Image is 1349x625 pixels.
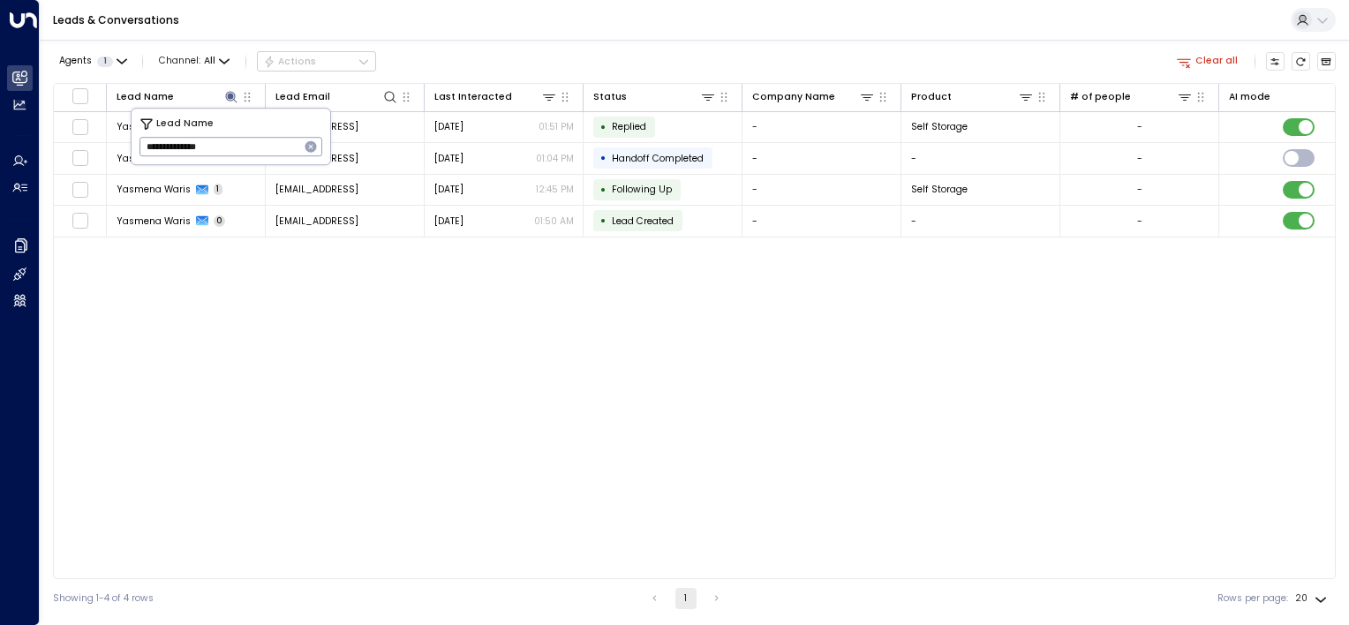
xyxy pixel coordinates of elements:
[742,112,901,143] td: -
[154,52,235,71] span: Channel:
[1172,52,1244,71] button: Clear all
[154,52,235,71] button: Channel:All
[53,591,154,606] div: Showing 1-4 of 4 rows
[275,215,358,228] span: yasmena@myself.con
[117,120,191,133] span: Yasmena Waris
[117,183,191,196] span: Yasmena Waris
[901,206,1060,237] td: -
[901,143,1060,174] td: -
[72,150,88,167] span: Toggle select row
[1217,591,1288,606] label: Rows per page:
[612,120,646,133] span: Replied
[675,588,697,609] button: page 1
[911,89,952,105] div: Product
[434,183,463,196] span: Yesterday
[1292,52,1311,72] span: Refresh
[1295,588,1330,609] div: 20
[1137,120,1142,133] div: -
[752,88,876,105] div: Company Name
[600,178,607,201] div: •
[59,56,92,66] span: Agents
[434,120,463,133] span: Yesterday
[72,118,88,135] span: Toggle select row
[72,87,88,104] span: Toggle select all
[72,213,88,230] span: Toggle select row
[536,183,574,196] p: 12:45 PM
[911,120,968,133] span: Self Storage
[434,89,512,105] div: Last Interacted
[1317,52,1337,72] button: Archived Leads
[742,206,901,237] td: -
[434,152,463,165] span: Yesterday
[275,89,330,105] div: Lead Email
[752,89,835,105] div: Company Name
[434,88,558,105] div: Last Interacted
[1137,152,1142,165] div: -
[117,88,240,105] div: Lead Name
[612,152,704,165] span: Handoff Completed
[156,117,214,132] span: Lead Name
[1137,183,1142,196] div: -
[600,116,607,139] div: •
[204,56,215,66] span: All
[214,184,223,195] span: 1
[1229,89,1270,105] div: AI mode
[97,56,113,67] span: 1
[53,12,179,27] a: Leads & Conversations
[612,183,672,196] span: Following Up
[1070,88,1194,105] div: # of people
[536,152,574,165] p: 01:04 PM
[117,152,191,165] span: Yasmena Waris
[534,215,574,228] p: 01:50 AM
[257,51,376,72] div: Button group with a nested menu
[275,88,399,105] div: Lead Email
[53,52,132,71] button: Agents1
[742,143,901,174] td: -
[257,51,376,72] button: Actions
[742,175,901,206] td: -
[117,89,174,105] div: Lead Name
[644,588,728,609] nav: pagination navigation
[911,88,1035,105] div: Product
[72,181,88,198] span: Toggle select row
[275,183,358,196] span: yasmena@myself.con
[263,56,317,68] div: Actions
[612,215,674,228] span: Lead Created
[434,215,463,228] span: Oct 05, 2025
[1137,215,1142,228] div: -
[911,183,968,196] span: Self Storage
[214,215,226,227] span: 0
[117,215,191,228] span: Yasmena Waris
[600,209,607,232] div: •
[600,147,607,169] div: •
[1070,89,1131,105] div: # of people
[593,89,627,105] div: Status
[1266,52,1285,72] button: Customize
[593,88,717,105] div: Status
[539,120,574,133] p: 01:51 PM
